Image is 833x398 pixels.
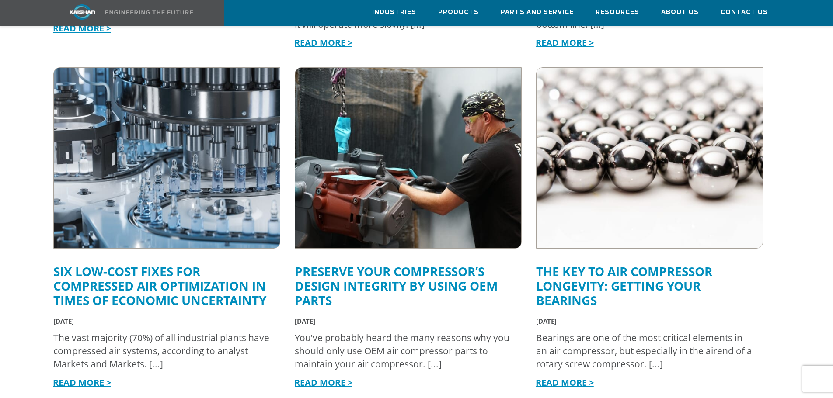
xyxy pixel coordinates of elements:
[501,7,574,17] span: Parts and Service
[53,22,111,34] a: READ MORE >
[721,0,768,24] a: Contact Us
[661,0,699,24] a: About Us
[536,317,557,325] span: [DATE]
[53,331,272,370] div: The vast majority (70%) of all industrial plants have compressed air systems, according to analys...
[536,331,754,370] div: Bearings are one of the most critical elements in an air compressor, but especially in the airend...
[501,0,574,24] a: Parts and Service
[536,377,594,388] a: READ MORE >
[537,68,763,248] img: Air compressor bearings
[372,0,416,24] a: Industries
[536,37,594,48] a: READ MORE >
[372,7,416,17] span: Industries
[721,7,768,17] span: Contact Us
[596,7,639,17] span: Resources
[536,263,712,308] a: The Key to Air Compressor Longevity: Getting Your Bearings
[54,68,280,248] img: compressed air system
[295,68,521,248] img: Using OEM air compressor parts
[295,317,315,325] span: [DATE]
[294,37,352,48] a: READ MORE >
[49,4,115,20] img: kaishan logo
[53,317,74,325] span: [DATE]
[596,0,639,24] a: Resources
[53,377,111,388] a: READ MORE >
[438,0,479,24] a: Products
[295,331,513,370] div: You’ve probably heard the many reasons why you should only use OEM air compressor parts to mainta...
[295,263,498,308] a: Preserve Your Compressor’s Design Integrity by Using OEM Parts
[53,263,266,308] a: Six Low-Cost Fixes for Compressed Air Optimization in Times of Economic Uncertainty
[661,7,699,17] span: About Us
[105,10,193,14] img: Engineering the future
[438,7,479,17] span: Products
[294,377,352,388] a: READ MORE >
